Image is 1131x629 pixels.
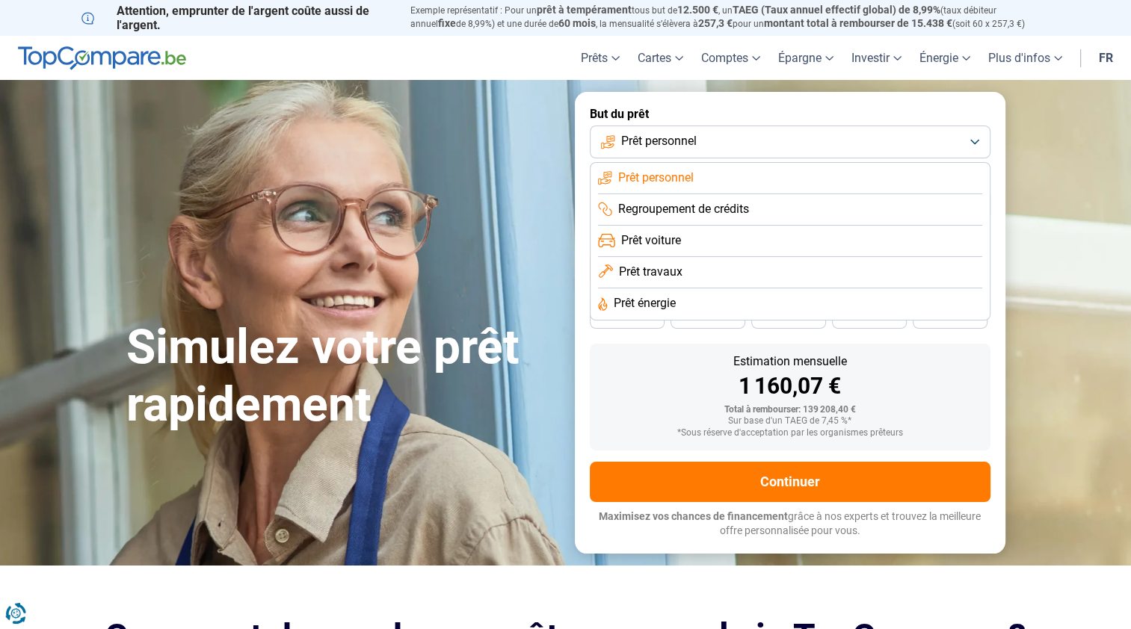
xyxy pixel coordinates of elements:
a: Plus d'infos [979,36,1071,80]
span: Prêt personnel [618,170,694,186]
span: 60 mois [558,17,596,29]
p: Attention, emprunter de l'argent coûte aussi de l'argent. [81,4,392,32]
span: montant total à rembourser de 15.438 € [764,17,952,29]
span: 36 mois [772,313,805,322]
button: Continuer [590,462,990,502]
p: Exemple représentatif : Pour un tous but de , un (taux débiteur annuel de 8,99%) et une durée de ... [410,4,1050,31]
span: Prêt travaux [619,264,682,280]
span: Prêt personnel [621,133,697,149]
a: Investir [842,36,910,80]
span: 12.500 € [677,4,718,16]
a: fr [1090,36,1122,80]
button: Prêt personnel [590,126,990,158]
div: Sur base d'un TAEG de 7,45 %* [602,416,979,427]
div: 1 160,07 € [602,375,979,397]
div: Total à rembourser: 139 208,40 € [602,405,979,415]
span: 24 mois [934,313,967,322]
a: Comptes [692,36,769,80]
span: 257,3 € [698,17,733,29]
span: Prêt voiture [621,232,681,249]
img: TopCompare [18,46,186,70]
a: Épargne [769,36,842,80]
span: prêt à tempérament [537,4,632,16]
div: *Sous réserve d'acceptation par les organismes prêteurs [602,428,979,439]
label: But du prêt [590,107,990,121]
h1: Simulez votre prêt rapidement [126,319,557,434]
span: 30 mois [853,313,886,322]
a: Prêts [572,36,629,80]
span: 48 mois [611,313,644,322]
span: TAEG (Taux annuel effectif global) de 8,99% [733,4,940,16]
span: Regroupement de crédits [618,201,749,217]
a: Énergie [910,36,979,80]
span: Maximisez vos chances de financement [599,510,788,522]
a: Cartes [629,36,692,80]
span: fixe [438,17,456,29]
span: 42 mois [691,313,724,322]
p: grâce à nos experts et trouvez la meilleure offre personnalisée pour vous. [590,509,990,539]
span: Prêt énergie [614,295,676,312]
div: Estimation mensuelle [602,356,979,368]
